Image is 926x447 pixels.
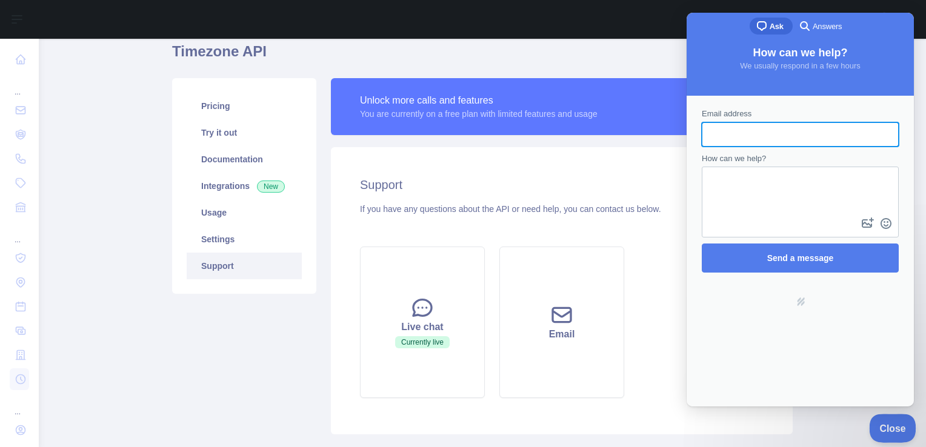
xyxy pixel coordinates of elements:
[360,247,485,398] button: Live chatCurrently live
[794,10,863,29] button: Invite users
[187,253,302,279] a: Support
[360,108,598,120] div: You are currently on a free plan with limited features and usage
[870,414,917,442] iframe: Help Scout Beacon - Close
[257,180,285,193] span: New
[10,220,29,245] div: ...
[360,203,764,215] div: If you have any questions about the API or need help, you can contact us below.
[687,13,914,406] iframe: Help Scout Beacon - Live Chat, Contact Form, and Knowledge Base
[499,247,624,398] button: Email
[187,146,302,173] a: Documentation
[10,73,29,97] div: ...
[187,173,302,199] a: Integrations New
[515,327,609,342] div: Email
[187,199,302,226] a: Usage
[360,176,764,193] h2: Support
[187,119,302,146] a: Try it out
[375,320,470,334] div: Live chat
[187,93,302,119] a: Pricing
[395,336,450,348] span: Currently live
[10,392,29,417] div: ...
[172,42,793,71] h1: Timezone API
[360,93,598,108] div: Unlock more calls and features
[187,226,302,253] a: Settings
